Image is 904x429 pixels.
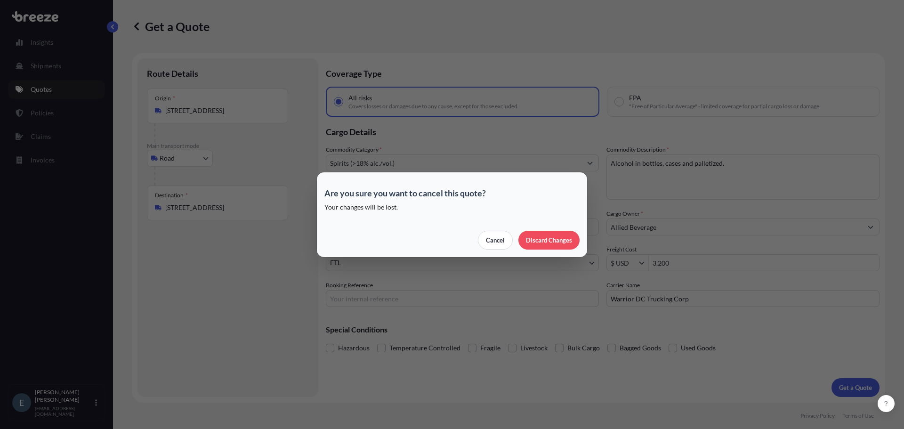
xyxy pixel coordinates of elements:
[486,235,505,245] p: Cancel
[324,202,580,212] p: Your changes will be lost.
[478,231,513,250] button: Cancel
[518,231,580,250] button: Discard Changes
[526,235,572,245] p: Discard Changes
[324,187,580,199] p: Are you sure you want to cancel this quote?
